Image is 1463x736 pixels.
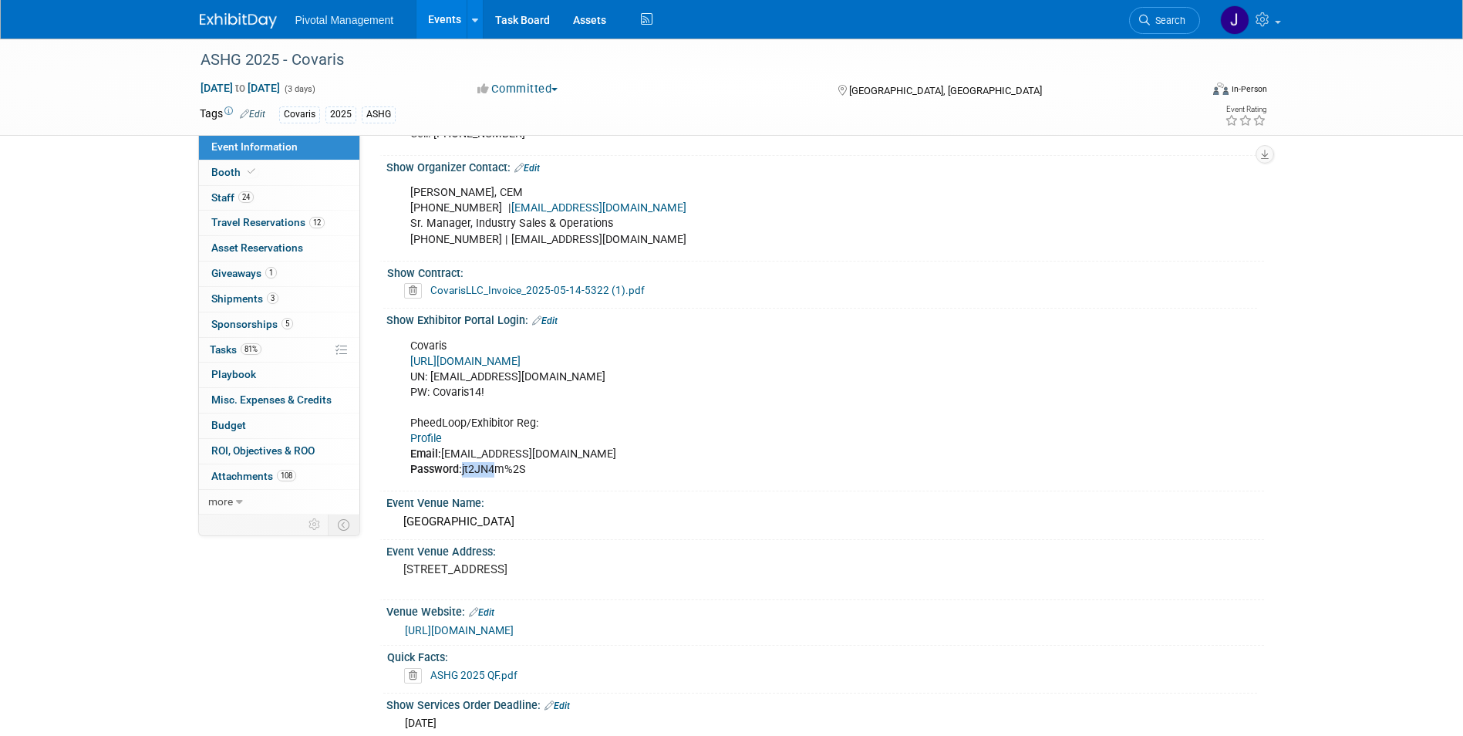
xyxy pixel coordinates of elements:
[386,309,1264,329] div: Show Exhibitor Portal Login:
[199,439,359,464] a: ROI, Objectives & ROO
[248,167,255,176] i: Booth reservation complete
[199,312,359,337] a: Sponsorships5
[199,211,359,235] a: Travel Reservations12
[265,267,277,279] span: 1
[403,562,735,576] pre: [STREET_ADDRESS]
[362,106,396,123] div: ASHG
[279,106,320,123] div: Covaris
[386,694,1264,714] div: Show Services Order Deadline:
[211,241,303,254] span: Asset Reservations
[281,318,293,329] span: 5
[399,331,1094,486] div: Covaris UN: [EMAIL_ADDRESS][DOMAIN_NAME] PW: Covaris14! PheedLoop/Exhibitor Reg: [EMAIL_ADDRESS][...
[195,46,1177,74] div: ASHG 2025 - Covaris
[309,217,325,228] span: 12
[199,236,359,261] a: Asset Reservations
[1129,7,1200,34] a: Search
[410,447,441,461] b: Email:
[302,515,329,535] td: Personalize Event Tab Strip
[514,163,540,174] a: Edit
[211,267,277,279] span: Giveaways
[199,186,359,211] a: Staff24
[283,84,315,94] span: (3 days)
[430,284,645,296] a: CovarisLLC_Invoice_2025-05-14-5322 (1).pdf
[410,463,462,476] b: Password:
[199,262,359,286] a: Giveaways1
[1150,15,1185,26] span: Search
[1231,83,1267,95] div: In-Person
[386,491,1264,511] div: Event Venue Name:
[544,701,570,711] a: Edit
[511,201,686,214] a: [EMAIL_ADDRESS][DOMAIN_NAME]
[405,717,437,729] span: [DATE]
[211,191,254,204] span: Staff
[277,470,296,481] span: 108
[469,607,494,618] a: Edit
[399,177,1094,255] div: [PERSON_NAME], CEM [PHONE_NUMBER] | Sr. Manager, Industry Sales & Operations [PHONE_NUMBER] | [EM...
[387,262,1257,281] div: Show Contract:
[208,495,233,508] span: more
[211,393,332,406] span: Misc. Expenses & Credits
[199,388,359,413] a: Misc. Expenses & Credits
[200,106,265,123] td: Tags
[1225,106,1266,113] div: Event Rating
[199,363,359,387] a: Playbook
[325,106,356,123] div: 2025
[211,292,278,305] span: Shipments
[233,82,248,94] span: to
[267,292,278,304] span: 3
[200,13,277,29] img: ExhibitDay
[200,81,281,95] span: [DATE] [DATE]
[241,343,261,355] span: 81%
[211,419,246,431] span: Budget
[386,156,1264,176] div: Show Organizer Contact:
[211,166,258,178] span: Booth
[240,109,265,120] a: Edit
[430,669,517,681] a: ASHG 2025 QF.pdf
[211,318,293,330] span: Sponsorships
[238,191,254,203] span: 24
[199,338,359,363] a: Tasks81%
[410,355,521,368] a: [URL][DOMAIN_NAME]
[472,81,564,97] button: Committed
[295,14,394,26] span: Pivotal Management
[404,285,428,296] a: Delete attachment?
[199,160,359,185] a: Booth
[199,287,359,312] a: Shipments3
[199,135,359,160] a: Event Information
[211,140,298,153] span: Event Information
[199,490,359,515] a: more
[211,470,296,482] span: Attachments
[211,368,256,380] span: Playbook
[210,343,261,356] span: Tasks
[387,646,1257,665] div: Quick Facts:
[404,670,428,681] a: Delete attachment?
[1220,5,1249,35] img: Jessica Gatton
[1109,80,1268,103] div: Event Format
[386,600,1264,620] div: Venue Website:
[199,464,359,489] a: Attachments108
[328,515,359,535] td: Toggle Event Tabs
[211,444,315,457] span: ROI, Objectives & ROO
[1213,83,1229,95] img: Format-Inperson.png
[410,432,442,445] a: Profile
[849,85,1042,96] span: [GEOGRAPHIC_DATA], [GEOGRAPHIC_DATA]
[405,624,514,636] a: [URL][DOMAIN_NAME]
[199,414,359,438] a: Budget
[398,510,1252,534] div: [GEOGRAPHIC_DATA]
[211,216,325,228] span: Travel Reservations
[386,540,1264,559] div: Event Venue Address:
[532,316,558,326] a: Edit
